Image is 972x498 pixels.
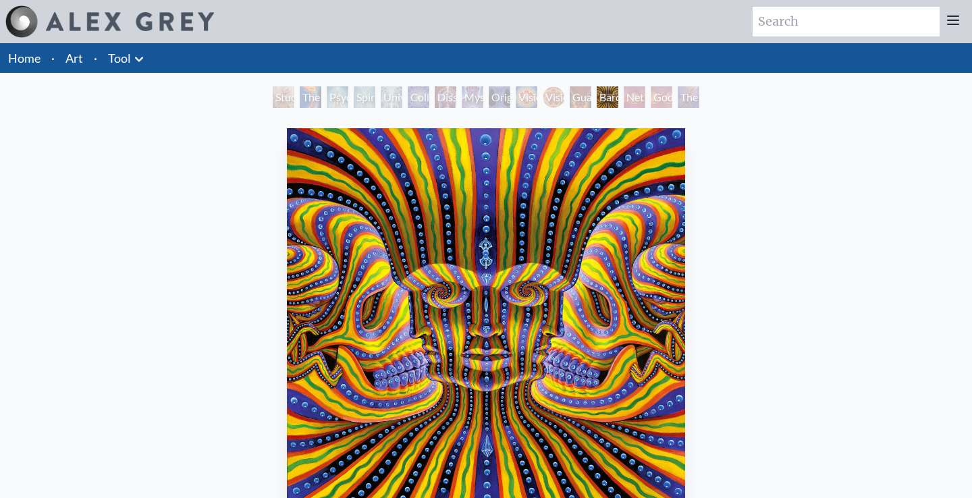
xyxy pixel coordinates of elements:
div: Universal Mind Lattice [381,86,402,108]
div: Spiritual Energy System [354,86,375,108]
div: The Torch [300,86,321,108]
div: Vision Crystal Tondo [543,86,564,108]
div: Net of Being [624,86,645,108]
div: Vision Crystal [516,86,537,108]
input: Search [753,7,940,36]
div: Mystic Eye [462,86,483,108]
a: Art [65,49,83,67]
a: Tool [108,49,131,67]
li: · [88,43,103,73]
div: Study for the Great Turn [273,86,294,108]
div: Psychic Energy System [327,86,348,108]
div: Collective Vision [408,86,429,108]
div: Bardo Being [597,86,618,108]
div: Godself [651,86,672,108]
a: Home [8,51,40,65]
div: The Great Turn [678,86,699,108]
div: Dissectional Art for Tool's Lateralus CD [435,86,456,108]
li: · [46,43,60,73]
div: Original Face [489,86,510,108]
div: Guardian of Infinite Vision [570,86,591,108]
